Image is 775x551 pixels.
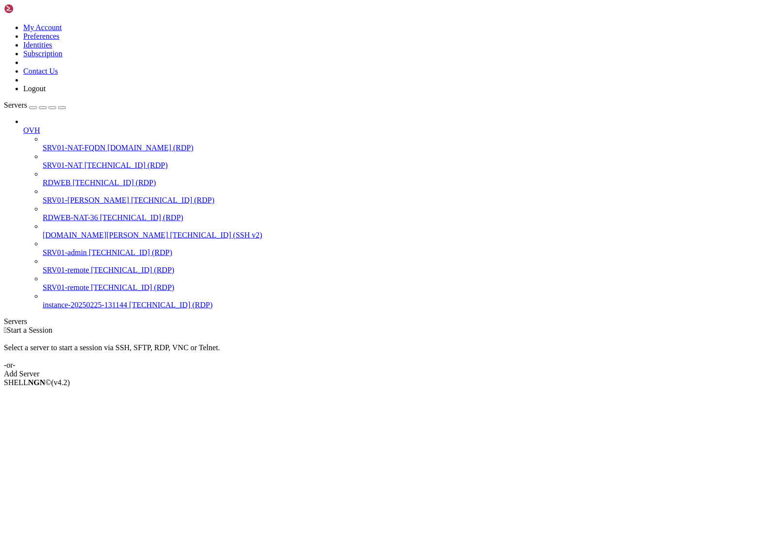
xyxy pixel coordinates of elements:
a: instance-20250225-131144 [TECHNICAL_ID] (RDP) [43,301,771,309]
span: SRV01-remote [43,266,89,274]
a: SRV01-NAT-FQDN [DOMAIN_NAME] (RDP) [43,144,771,152]
span: SRV01-NAT [43,161,82,169]
span: RDWEB-NAT-36 [43,213,98,222]
a: Contact Us [23,67,58,75]
span: [DOMAIN_NAME][PERSON_NAME] [43,231,168,239]
a: [DOMAIN_NAME][PERSON_NAME] [TECHNICAL_ID] (SSH v2) [43,231,771,240]
li: [DOMAIN_NAME][PERSON_NAME] [TECHNICAL_ID] (SSH v2) [43,222,771,240]
span: OVH [23,126,40,134]
a: Servers [4,101,66,109]
span: SHELL © [4,378,70,387]
a: Subscription [23,49,63,58]
span: SRV01-remote [43,283,89,292]
span: [TECHNICAL_ID] (RDP) [91,283,175,292]
li: RDWEB [TECHNICAL_ID] (RDP) [43,170,771,187]
span: [TECHNICAL_ID] (RDP) [129,301,212,309]
span: Start a Session [7,326,52,334]
b: NGN [28,378,46,387]
span: SRV01-[PERSON_NAME] [43,196,129,204]
span: [TECHNICAL_ID] (RDP) [84,161,168,169]
li: instance-20250225-131144 [TECHNICAL_ID] (RDP) [43,292,771,309]
div: Add Server [4,370,771,378]
a: SRV01-admin [TECHNICAL_ID] (RDP) [43,248,771,257]
a: Preferences [23,32,60,40]
span: instance-20250225-131144 [43,301,127,309]
a: SRV01-[PERSON_NAME] [TECHNICAL_ID] (RDP) [43,196,771,205]
a: OVH [23,126,771,135]
a: SRV01-remote [TECHNICAL_ID] (RDP) [43,283,771,292]
span: [TECHNICAL_ID] (RDP) [131,196,214,204]
a: SRV01-NAT [TECHNICAL_ID] (RDP) [43,161,771,170]
span: SRV01-admin [43,248,87,257]
div: Servers [4,317,771,326]
span: [TECHNICAL_ID] (RDP) [73,178,156,187]
span: [TECHNICAL_ID] (SSH v2) [170,231,262,239]
div: Select a server to start a session via SSH, SFTP, RDP, VNC or Telnet. -or- [4,335,771,370]
span: RDWEB [43,178,71,187]
span: SRV01-NAT-FQDN [43,144,106,152]
li: SRV01-NAT-FQDN [DOMAIN_NAME] (RDP) [43,135,771,152]
a: RDWEB [TECHNICAL_ID] (RDP) [43,178,771,187]
a: SRV01-remote [TECHNICAL_ID] (RDP) [43,266,771,275]
span:  [4,326,7,334]
span: 4.2.0 [51,378,70,387]
li: RDWEB-NAT-36 [TECHNICAL_ID] (RDP) [43,205,771,222]
li: OVH [23,117,771,309]
li: SRV01-admin [TECHNICAL_ID] (RDP) [43,240,771,257]
span: [TECHNICAL_ID] (RDP) [89,248,172,257]
a: My Account [23,23,62,32]
span: [TECHNICAL_ID] (RDP) [91,266,175,274]
a: RDWEB-NAT-36 [TECHNICAL_ID] (RDP) [43,213,771,222]
img: Shellngn [4,4,60,14]
a: Logout [23,84,46,93]
li: SRV01-NAT [TECHNICAL_ID] (RDP) [43,152,771,170]
span: [DOMAIN_NAME] (RDP) [108,144,194,152]
span: Servers [4,101,27,109]
a: Identities [23,41,52,49]
li: SRV01-remote [TECHNICAL_ID] (RDP) [43,275,771,292]
span: [TECHNICAL_ID] (RDP) [100,213,183,222]
li: SRV01-remote [TECHNICAL_ID] (RDP) [43,257,771,275]
li: SRV01-[PERSON_NAME] [TECHNICAL_ID] (RDP) [43,187,771,205]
